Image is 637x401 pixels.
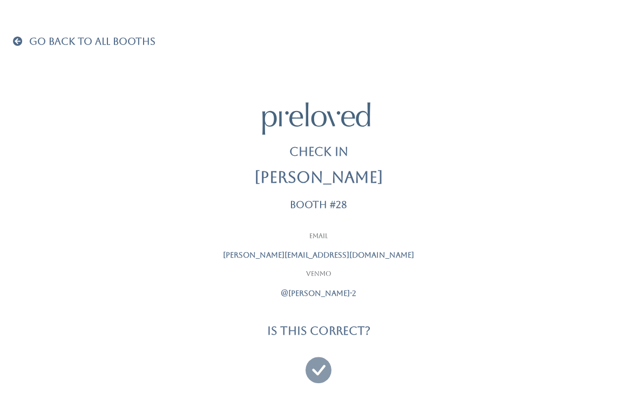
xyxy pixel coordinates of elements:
a: Go Back To All Booths [13,37,155,47]
img: preloved logo [262,102,370,134]
h4: Is this correct? [267,324,370,337]
p: [PERSON_NAME][EMAIL_ADDRESS][DOMAIN_NAME] [184,250,453,261]
p: @[PERSON_NAME]-2 [184,288,453,299]
p: Booth #28 [290,199,347,210]
p: Email [184,232,453,241]
h2: [PERSON_NAME] [254,169,383,186]
p: Venmo [184,269,453,279]
span: Go Back To All Booths [29,36,155,47]
p: Check In [289,143,348,161]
